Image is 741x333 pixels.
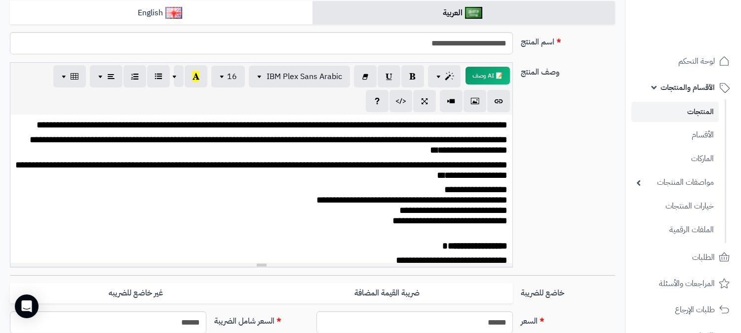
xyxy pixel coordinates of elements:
a: الطلبات [631,246,735,269]
a: المراجعات والأسئلة [631,272,735,295]
a: الملفات الرقمية [631,219,719,241]
label: خاضع للضريبة [517,283,619,299]
button: IBM Plex Sans Arabic [249,66,350,87]
label: غير خاضع للضريبه [10,283,261,303]
span: IBM Plex Sans Arabic [267,71,342,83]
a: المنتجات [631,102,719,122]
label: اسم المنتج [517,32,619,48]
div: Open Intercom Messenger [15,294,39,318]
a: الماركات [631,148,719,169]
label: وصف المنتج [517,62,619,78]
a: خيارات المنتجات [631,196,719,217]
a: طلبات الإرجاع [631,298,735,322]
label: السعر شامل الضريبة [210,311,312,327]
a: لوحة التحكم [631,49,735,73]
button: 📝 AI وصف [466,67,510,84]
a: English [10,1,312,25]
span: طلبات الإرجاع [675,303,715,317]
label: ضريبة القيمة المضافة [262,283,513,303]
span: 16 [227,71,237,83]
span: الأقسام والمنتجات [661,81,715,94]
img: العربية [465,7,482,19]
span: لوحة التحكم [678,54,715,68]
a: الأقسام [631,125,719,146]
a: مواصفات المنتجات [631,172,719,193]
span: الطلبات [692,250,715,264]
img: logo-2.png [674,15,732,36]
img: English [165,7,183,19]
button: 16 [211,66,245,87]
label: السعر [517,311,619,327]
a: العربية [312,1,615,25]
span: المراجعات والأسئلة [659,277,715,291]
